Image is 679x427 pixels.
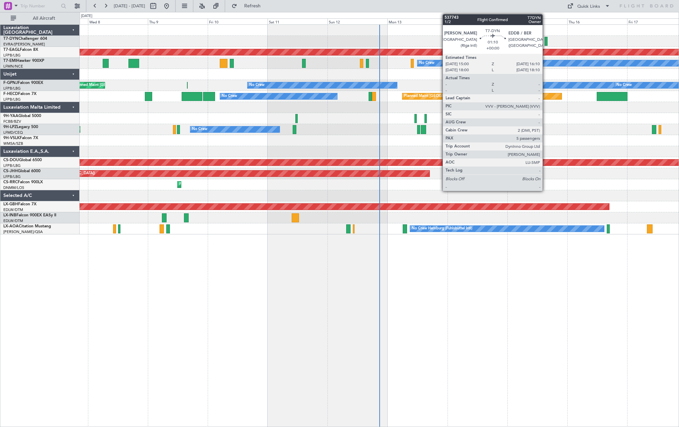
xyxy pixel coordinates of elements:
[3,141,23,146] a: WMSA/SZB
[3,48,20,52] span: T7-EAGL
[567,18,627,24] div: Thu 16
[7,13,73,24] button: All Aircraft
[3,229,43,234] a: [PERSON_NAME]/QSA
[3,48,38,52] a: T7-EAGLFalcon 8X
[192,124,207,134] div: No Crew
[3,119,21,124] a: FCBB/BZV
[3,114,18,118] span: 9H-YAA
[3,213,16,217] span: LX-INB
[3,92,18,96] span: F-HECD
[228,1,269,11] button: Refresh
[404,91,509,101] div: Planned Maint [GEOGRAPHIC_DATA] ([GEOGRAPHIC_DATA])
[238,4,267,8] span: Refresh
[3,218,23,223] a: EDLW/DTM
[3,53,21,58] a: LFPB/LBG
[3,86,21,91] a: LFPB/LBG
[3,42,45,47] a: EVRA/[PERSON_NAME]
[3,92,36,96] a: F-HECDFalcon 7X
[3,213,56,217] a: LX-INBFalcon 900EX EASy II
[448,18,507,24] div: Tue 14
[564,1,613,11] button: Quick Links
[3,174,21,179] a: LFPB/LBG
[577,3,600,10] div: Quick Links
[412,224,472,234] div: No Crew Hamburg (Fuhlsbuttel Intl)
[81,13,92,19] div: [DATE]
[3,224,51,228] a: LX-AOACitation Mustang
[3,169,40,173] a: CS-JHHGlobal 6000
[249,80,265,90] div: No Crew
[3,202,36,206] a: LX-GBHFalcon 7X
[616,80,632,90] div: No Crew
[3,37,18,41] span: T7-DYN
[3,64,23,69] a: LFMN/NCE
[114,3,145,9] span: [DATE] - [DATE]
[387,18,447,24] div: Mon 13
[208,18,268,24] div: Fri 10
[88,18,148,24] div: Wed 8
[3,59,16,63] span: T7-EMI
[3,59,44,63] a: T7-EMIHawker 900XP
[3,136,38,140] a: 9H-VSLKFalcon 7X
[179,180,249,190] div: Planned Maint Lagos ([PERSON_NAME])
[222,91,237,101] div: No Crew
[3,207,23,212] a: EDLW/DTM
[3,202,18,206] span: LX-GBH
[17,16,71,21] span: All Aircraft
[3,163,21,168] a: LFPB/LBG
[507,18,567,24] div: Wed 15
[3,125,38,129] a: 9H-LPZLegacy 500
[3,114,41,118] a: 9H-YAAGlobal 5000
[3,180,18,184] span: CS-RRC
[419,58,434,68] div: No Crew
[148,18,208,24] div: Thu 9
[327,18,387,24] div: Sun 12
[3,97,21,102] a: LFPB/LBG
[3,130,23,135] a: LFMD/CEQ
[268,18,327,24] div: Sat 11
[20,1,59,11] input: Trip Number
[449,80,465,90] div: No Crew
[3,81,43,85] a: F-GPNJFalcon 900EX
[3,81,18,85] span: F-GPNJ
[3,180,43,184] a: CS-RRCFalcon 900LX
[3,37,47,41] a: T7-DYNChallenger 604
[3,158,42,162] a: CS-DOUGlobal 6500
[3,136,20,140] span: 9H-VSLK
[3,125,17,129] span: 9H-LPZ
[3,158,19,162] span: CS-DOU
[3,169,18,173] span: CS-JHH
[3,185,24,190] a: DNMM/LOS
[3,224,19,228] span: LX-AOA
